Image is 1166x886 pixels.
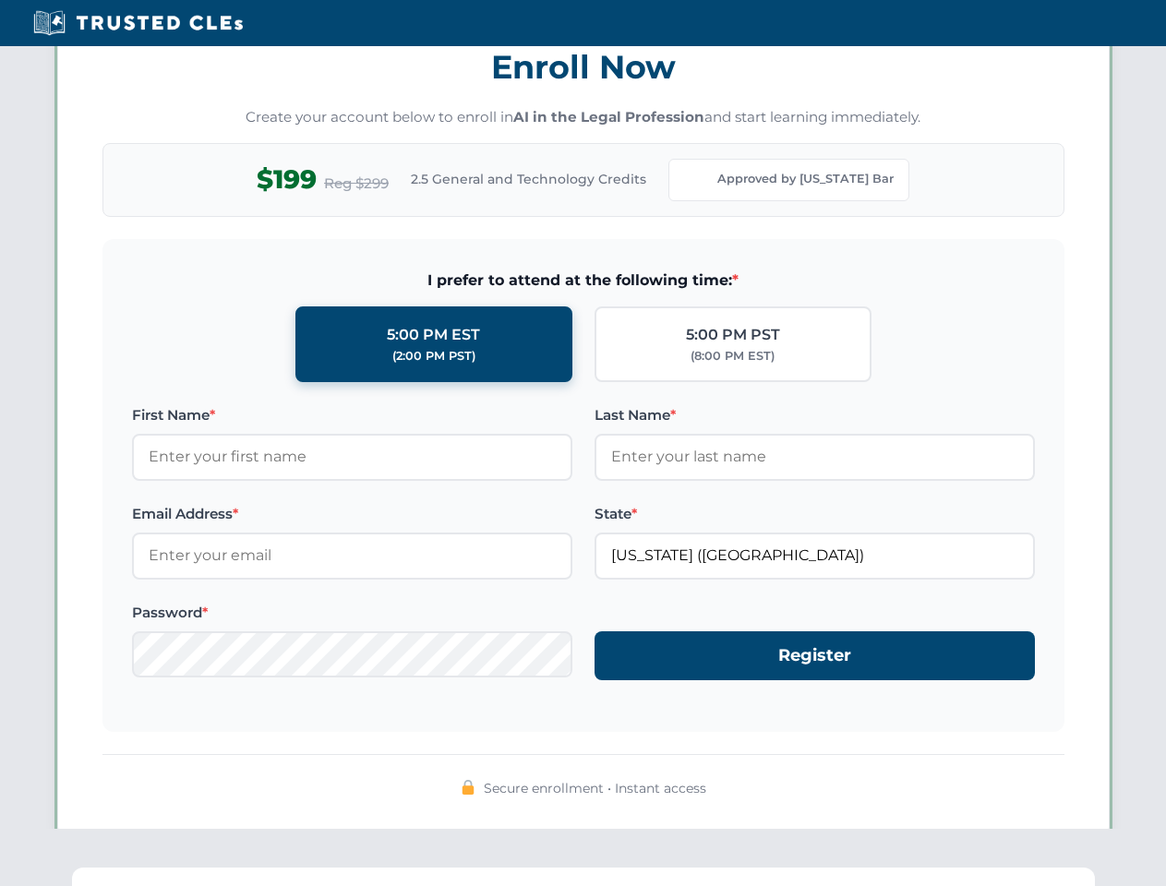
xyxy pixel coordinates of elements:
[691,347,775,365] div: (8:00 PM EST)
[513,108,704,126] strong: AI in the Legal Profession
[595,404,1035,426] label: Last Name
[28,9,248,37] img: Trusted CLEs
[595,434,1035,480] input: Enter your last name
[461,780,475,795] img: 🔒
[102,38,1064,96] h3: Enroll Now
[102,107,1064,128] p: Create your account below to enroll in and start learning immediately.
[595,631,1035,680] button: Register
[392,347,475,365] div: (2:00 PM PST)
[132,404,572,426] label: First Name
[132,269,1035,293] span: I prefer to attend at the following time:
[411,169,646,189] span: 2.5 General and Technology Credits
[132,602,572,624] label: Password
[684,167,710,193] img: Florida Bar
[595,533,1035,579] input: Florida (FL)
[484,778,706,798] span: Secure enrollment • Instant access
[132,503,572,525] label: Email Address
[132,434,572,480] input: Enter your first name
[595,503,1035,525] label: State
[717,170,894,188] span: Approved by [US_STATE] Bar
[324,173,389,195] span: Reg $299
[686,323,780,347] div: 5:00 PM PST
[387,323,480,347] div: 5:00 PM EST
[257,159,317,200] span: $199
[132,533,572,579] input: Enter your email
